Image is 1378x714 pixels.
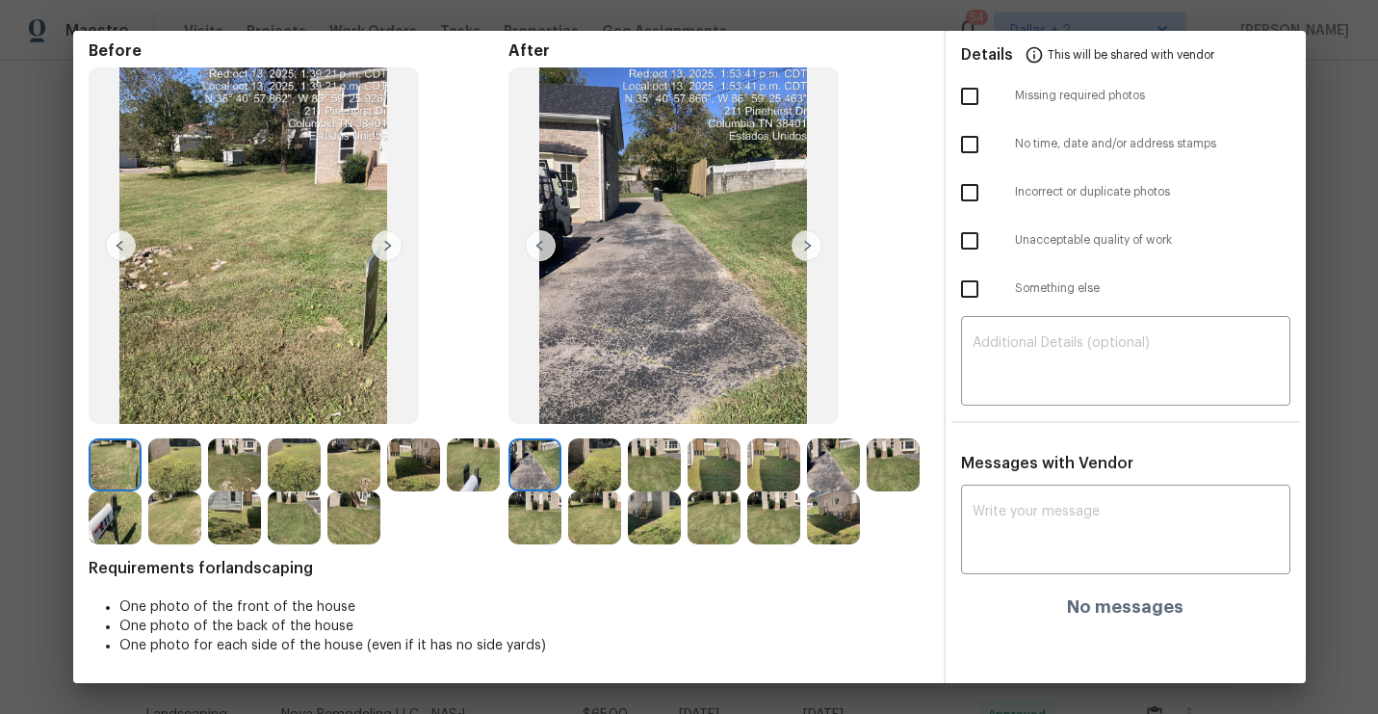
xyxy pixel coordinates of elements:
img: right-chevron-button-url [372,230,403,261]
span: No time, date and/or address stamps [1015,136,1290,152]
div: No time, date and/or address stamps [946,120,1306,169]
span: Before [89,41,508,61]
span: Incorrect or duplicate photos [1015,184,1290,200]
span: Missing required photos [1015,88,1290,104]
img: left-chevron-button-url [105,230,136,261]
span: Something else [1015,280,1290,297]
span: Details [961,31,1013,77]
div: Missing required photos [946,72,1306,120]
span: This will be shared with vendor [1048,31,1214,77]
li: One photo for each side of the house (even if it has no side yards) [119,636,928,655]
span: Requirements for landscaping [89,559,928,578]
li: One photo of the front of the house [119,597,928,617]
span: After [508,41,928,61]
li: One photo of the back of the house [119,617,928,636]
img: left-chevron-button-url [525,230,556,261]
div: Something else [946,265,1306,313]
div: Incorrect or duplicate photos [946,169,1306,217]
span: Unacceptable quality of work [1015,232,1290,249]
span: Messages with Vendor [961,456,1133,471]
div: Unacceptable quality of work [946,217,1306,265]
h4: No messages [1067,597,1183,617]
img: right-chevron-button-url [792,230,822,261]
